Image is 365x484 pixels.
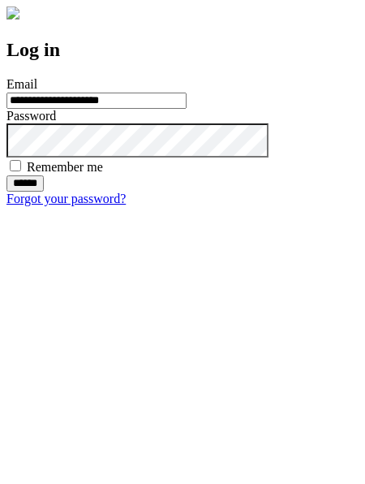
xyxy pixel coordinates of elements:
[6,109,56,123] label: Password
[6,39,359,61] h2: Log in
[6,77,37,91] label: Email
[6,192,126,205] a: Forgot your password?
[27,160,103,174] label: Remember me
[6,6,19,19] img: logo-4e3dc11c47720685a147b03b5a06dd966a58ff35d612b21f08c02c0306f2b779.png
